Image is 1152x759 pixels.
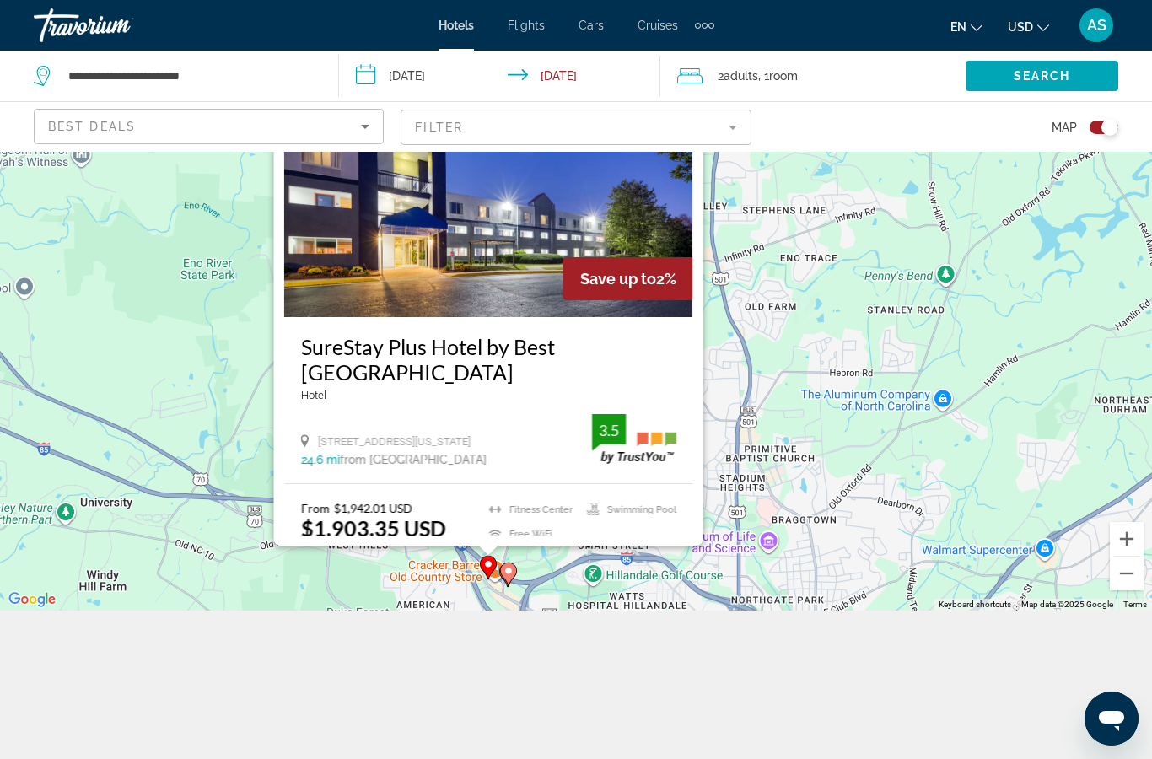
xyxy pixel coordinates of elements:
[401,109,751,146] button: Filter
[318,435,471,448] span: [STREET_ADDRESS][US_STATE]
[481,501,579,518] li: Fitness Center
[48,116,369,137] mat-select: Sort by
[4,589,60,611] a: Open this area in Google Maps (opens a new window)
[718,64,758,88] span: 2
[301,501,330,515] span: From
[339,51,661,101] button: Check-in date: Sep 30, 2025 Check-out date: Oct 7, 2025
[301,453,340,466] span: 24.6 mi
[579,501,676,518] li: Swimming Pool
[724,69,758,83] span: Adults
[580,270,656,288] span: Save up to
[439,19,474,32] a: Hotels
[301,389,326,401] span: Hotel
[481,526,579,543] li: Free WiFi
[1123,600,1147,609] a: Terms (opens in new tab)
[638,19,678,32] a: Cruises
[1021,600,1113,609] span: Map data ©2025 Google
[1074,8,1118,43] button: User Menu
[950,20,966,34] span: en
[950,14,982,39] button: Change language
[966,61,1118,91] button: Search
[284,47,693,317] img: Hotel image
[334,501,412,515] del: $1,942.01 USD
[301,389,676,401] div: null star Hotel
[1087,17,1106,34] span: AS
[1008,20,1033,34] span: USD
[48,120,136,133] span: Best Deals
[939,599,1011,611] button: Keyboard shortcuts
[301,515,446,541] ins: $1,903.35 USD
[1110,522,1144,556] button: Zoom in
[1110,557,1144,590] button: Zoom out
[758,64,798,88] span: , 1
[301,334,676,385] a: SureStay Plus Hotel by Best [GEOGRAPHIC_DATA]
[1085,692,1139,746] iframe: Button to launch messaging window
[1077,120,1118,135] button: Toggle map
[4,589,60,611] img: Google
[695,12,714,39] button: Extra navigation items
[1008,14,1049,39] button: Change currency
[340,453,487,466] span: from [GEOGRAPHIC_DATA]
[592,414,676,464] img: trustyou-badge.svg
[1014,69,1071,83] span: Search
[508,19,545,32] a: Flights
[769,69,798,83] span: Room
[592,420,626,440] div: 3.5
[579,19,604,32] a: Cars
[34,3,202,47] a: Travorium
[660,51,966,101] button: Travelers: 2 adults, 0 children
[563,257,693,300] div: 2%
[1052,116,1077,139] span: Map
